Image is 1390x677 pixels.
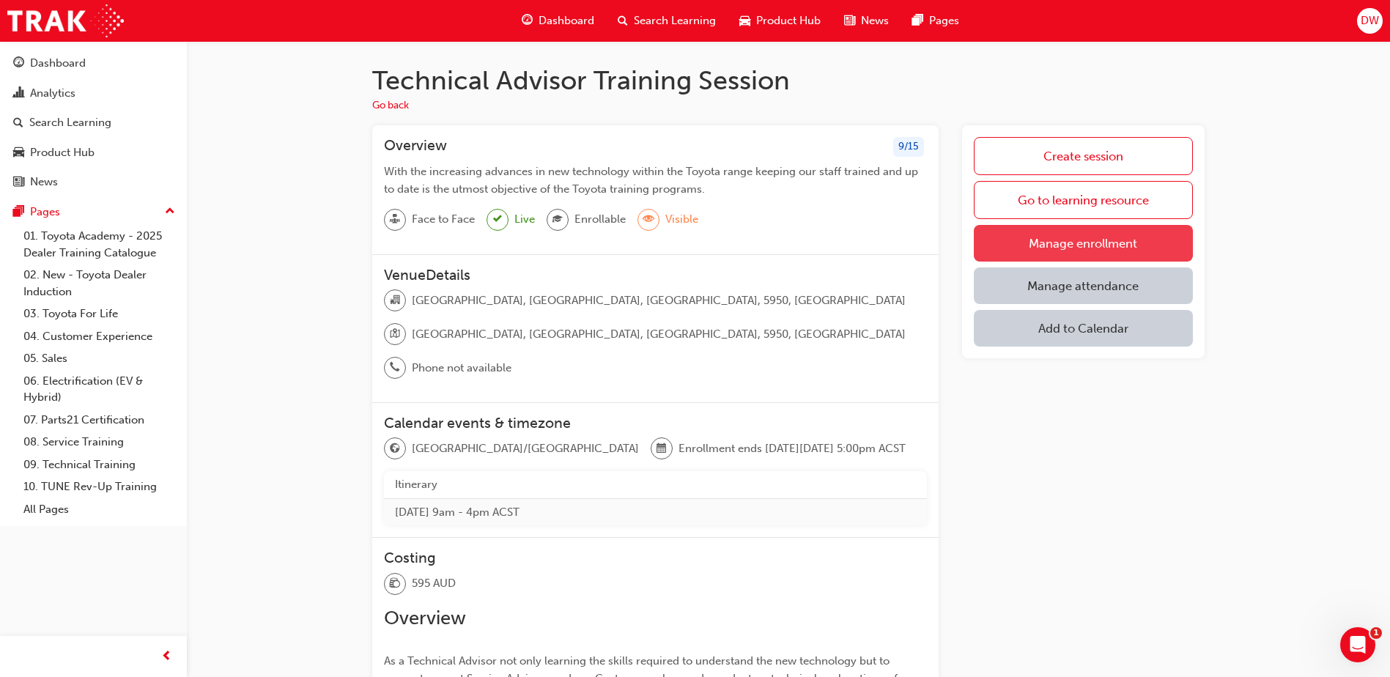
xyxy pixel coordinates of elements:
a: 03. Toyota For Life [18,303,181,325]
span: car-icon [13,147,24,160]
a: All Pages [18,498,181,521]
h3: Costing [384,550,927,566]
a: 01. Toyota Academy - 2025 Dealer Training Catalogue [18,225,181,264]
div: Search Learning [29,114,111,131]
h3: VenueDetails [384,267,927,284]
span: DW [1361,12,1379,29]
span: Enrollable [574,211,626,228]
span: Enrollment ends [DATE][DATE] 5:00pm ACST [679,440,906,457]
span: [GEOGRAPHIC_DATA]/[GEOGRAPHIC_DATA] [412,440,639,457]
span: tick-icon [493,210,502,229]
a: 10. TUNE Rev-Up Training [18,476,181,498]
div: 9 / 15 [893,137,924,157]
span: pages-icon [13,206,24,219]
span: organisation-icon [390,291,400,310]
h3: Overview [384,137,447,157]
span: Live [514,211,535,228]
div: Analytics [30,85,75,102]
button: DW [1357,8,1383,34]
span: 595 AUD [412,575,456,592]
h3: Calendar events & timezone [384,415,927,432]
a: car-iconProduct Hub [728,6,832,36]
td: [DATE] 9am - 4pm ACST [384,498,927,525]
span: news-icon [844,12,855,30]
span: Pages [929,12,959,29]
span: Product Hub [756,12,821,29]
span: prev-icon [161,648,172,666]
span: money-icon [390,574,400,593]
button: Pages [6,199,181,226]
span: Overview [384,607,466,629]
span: guage-icon [522,12,533,30]
a: Create session [974,137,1193,175]
span: up-icon [165,202,175,221]
iframe: Intercom live chat [1340,627,1375,662]
a: Go to learning resource [974,181,1193,219]
span: guage-icon [13,57,24,70]
a: 07. Parts21 Certification [18,409,181,432]
a: 04. Customer Experience [18,325,181,348]
a: 06. Electrification (EV & Hybrid) [18,370,181,409]
span: Face to Face [412,211,475,228]
a: Product Hub [6,139,181,166]
a: 05. Sales [18,347,181,370]
span: news-icon [13,176,24,189]
span: search-icon [618,12,628,30]
a: Manage attendance [974,267,1193,304]
a: Search Learning [6,109,181,136]
div: News [30,174,58,190]
span: pages-icon [912,12,923,30]
span: phone-icon [390,358,400,377]
a: 08. Service Training [18,431,181,454]
span: location-icon [390,325,400,344]
div: Pages [30,204,60,221]
span: car-icon [739,12,750,30]
a: 09. Technical Training [18,454,181,476]
span: With the increasing advances in new technology within the Toyota range keeping our staff trained ... [384,165,921,196]
a: pages-iconPages [901,6,971,36]
button: DashboardAnalyticsSearch LearningProduct HubNews [6,47,181,199]
a: news-iconNews [832,6,901,36]
span: Phone not available [412,360,511,377]
span: [GEOGRAPHIC_DATA], [GEOGRAPHIC_DATA], [GEOGRAPHIC_DATA], 5950, [GEOGRAPHIC_DATA] [412,326,906,343]
a: Manage enrollment [974,225,1193,262]
span: Dashboard [539,12,594,29]
span: Search Learning [634,12,716,29]
a: 02. New - Toyota Dealer Induction [18,264,181,303]
span: search-icon [13,116,23,130]
h1: Technical Advisor Training Session [372,64,1205,97]
span: eye-icon [643,210,654,229]
span: 1 [1370,627,1382,639]
span: sessionType_FACE_TO_FACE-icon [390,210,400,229]
span: News [861,12,889,29]
a: guage-iconDashboard [510,6,606,36]
div: Dashboard [30,55,86,72]
span: calendar-icon [657,440,667,459]
span: globe-icon [390,440,400,459]
span: [GEOGRAPHIC_DATA], [GEOGRAPHIC_DATA], [GEOGRAPHIC_DATA], 5950, [GEOGRAPHIC_DATA] [412,292,906,309]
a: Analytics [6,80,181,107]
span: Visible [665,211,698,228]
div: Product Hub [30,144,95,161]
img: Trak [7,4,124,37]
button: Add to Calendar [974,310,1193,347]
a: Dashboard [6,50,181,77]
span: graduationCap-icon [552,210,563,229]
a: News [6,169,181,196]
a: search-iconSearch Learning [606,6,728,36]
th: Itinerary [384,471,927,498]
button: Go back [372,97,409,114]
span: chart-icon [13,87,24,100]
